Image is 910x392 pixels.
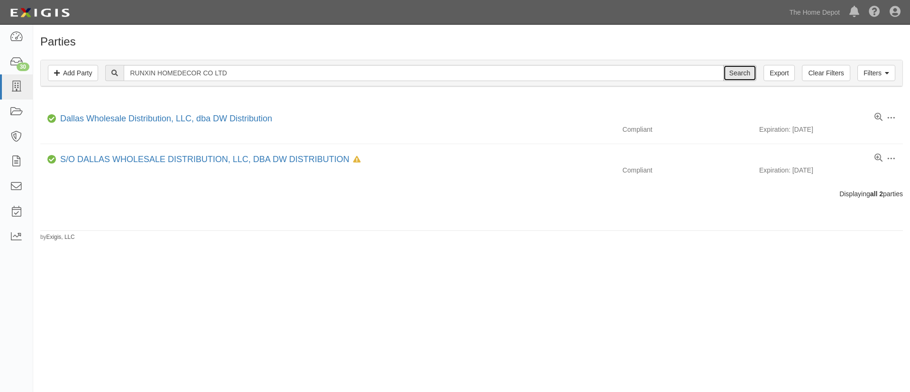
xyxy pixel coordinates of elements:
i: Compliant [47,116,56,122]
input: Search [723,65,756,81]
input: Search [124,65,723,81]
a: Exigis, LLC [46,234,75,240]
small: by [40,233,75,241]
h1: Parties [40,36,903,48]
a: S/O DALLAS WHOLESALE DISTRIBUTION, LLC, DBA DW DISTRIBUTION [60,155,349,164]
i: In Default since 05/22/2023 [353,156,361,163]
div: Dallas Wholesale Distribution, LLC, dba DW Distribution [56,113,272,125]
div: Compliant [615,165,759,175]
a: View results summary [874,113,883,122]
a: Export [764,65,795,81]
a: View results summary [874,154,883,163]
div: Displaying parties [33,189,910,199]
a: Filters [857,65,895,81]
a: The Home Depot [784,3,845,22]
i: Compliant [47,156,56,163]
b: all 2 [870,190,883,198]
a: Clear Filters [802,65,850,81]
a: Add Party [48,65,98,81]
a: Dallas Wholesale Distribution, LLC, dba DW Distribution [60,114,272,123]
div: S/O DALLAS WHOLESALE DISTRIBUTION, LLC, DBA DW DISTRIBUTION [56,154,361,166]
i: Help Center - Complianz [869,7,880,18]
div: 30 [17,63,29,71]
div: Expiration: [DATE] [759,165,903,175]
div: Compliant [615,125,759,134]
div: Expiration: [DATE] [759,125,903,134]
img: logo-5460c22ac91f19d4615b14bd174203de0afe785f0fc80cf4dbbc73dc1793850b.png [7,4,73,21]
